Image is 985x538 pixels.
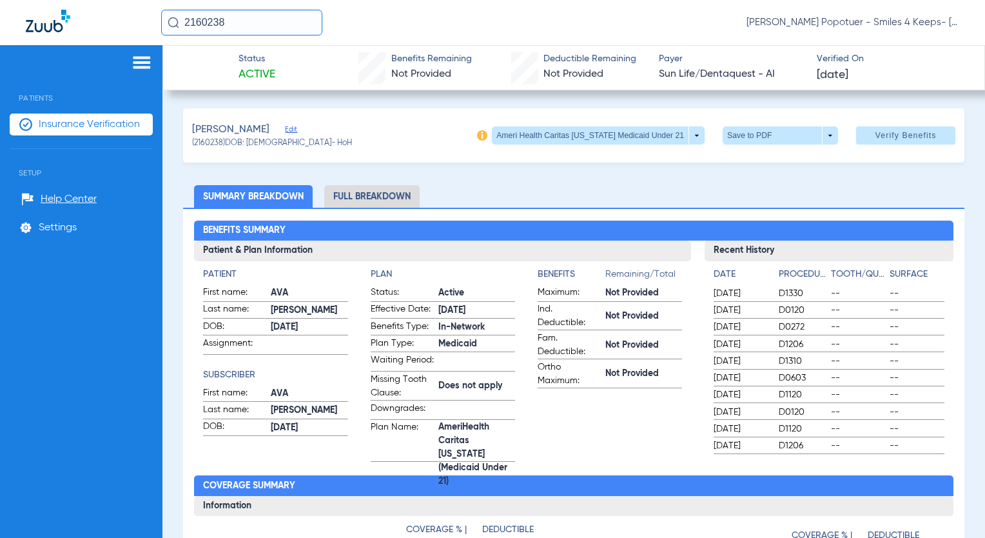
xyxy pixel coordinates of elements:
[714,355,768,368] span: [DATE]
[714,423,768,435] span: [DATE]
[890,388,944,401] span: --
[41,193,97,206] span: Help Center
[203,386,266,402] span: First name:
[10,74,153,103] span: Patients
[203,368,347,382] h4: Subscriber
[285,125,297,137] span: Edit
[714,268,768,281] h4: Date
[438,321,515,334] span: In-Network
[779,406,826,419] span: D0120
[779,287,826,300] span: D1330
[723,126,838,144] button: Save to PDF
[714,268,768,286] app-breakdown-title: Date
[890,439,944,452] span: --
[271,304,347,317] span: [PERSON_NAME]
[538,286,601,301] span: Maximum:
[605,367,682,381] span: Not Provided
[890,304,944,317] span: --
[890,338,944,351] span: --
[371,268,515,281] h4: Plan
[543,52,636,66] span: Deductible Remaining
[538,268,605,281] h4: Benefits
[371,402,434,419] span: Downgrades:
[371,320,434,335] span: Benefits Type:
[543,69,603,79] span: Not Provided
[39,221,77,234] span: Settings
[779,388,826,401] span: D1120
[831,406,885,419] span: --
[779,355,826,368] span: D1310
[779,268,826,286] app-breakdown-title: Procedure
[779,423,826,435] span: D1120
[890,321,944,334] span: --
[39,118,140,131] span: Insurance Verification
[714,338,768,351] span: [DATE]
[391,69,451,79] span: Not Provided
[779,321,826,334] span: D0272
[779,338,826,351] span: D1206
[192,122,269,138] span: [PERSON_NAME]
[831,355,885,368] span: --
[890,406,944,419] span: --
[203,268,347,281] h4: Patient
[714,304,768,317] span: [DATE]
[438,304,515,317] span: [DATE]
[746,16,959,29] span: [PERSON_NAME] Popotuer - Smiles 4 Keeps- [GEOGRAPHIC_DATA] | Abra Dental
[890,372,944,384] span: --
[239,52,275,66] span: Status
[817,52,964,66] span: Verified On
[371,286,434,301] span: Status:
[605,286,682,300] span: Not Provided
[438,448,515,461] span: AmeriHealth Caritas [US_STATE] (Medicaid Under 21)
[538,268,605,286] app-breakdown-title: Benefits
[831,304,885,317] span: --
[438,286,515,300] span: Active
[371,337,434,352] span: Plan Type:
[271,321,347,334] span: [DATE]
[371,373,434,400] span: Missing Tooth Clause:
[779,304,826,317] span: D0120
[26,10,70,32] img: Zuub Logo
[203,337,266,354] span: Assignment:
[271,421,347,435] span: [DATE]
[438,379,515,393] span: Does not apply
[605,268,682,286] span: Remaining/Total
[890,423,944,435] span: --
[714,439,768,452] span: [DATE]
[831,338,885,351] span: --
[714,406,768,419] span: [DATE]
[538,361,601,388] span: Ortho Maximum:
[168,17,179,28] img: Search Icon
[161,10,322,35] input: Search for patients
[21,193,97,206] a: Help Center
[831,268,885,281] h4: Tooth/Quad
[890,268,944,281] h4: Surface
[856,126,955,144] button: Verify Benefits
[194,475,953,496] h2: Coverage Summary
[890,268,944,286] app-breakdown-title: Surface
[714,388,768,401] span: [DATE]
[192,138,352,150] span: (2160238) DOB: [DEMOGRAPHIC_DATA] - HoH
[239,66,275,83] span: Active
[538,303,601,330] span: Ind. Deductible:
[438,337,515,351] span: Medicaid
[203,420,266,435] span: DOB:
[921,476,985,538] iframe: Chat Widget
[203,286,266,301] span: First name:
[659,52,806,66] span: Payer
[714,287,768,300] span: [DATE]
[10,149,153,177] span: Setup
[194,221,953,241] h2: Benefits Summary
[779,268,826,281] h4: Procedure
[203,303,266,318] span: Last name:
[779,439,826,452] span: D1206
[831,287,885,300] span: --
[324,185,420,208] li: Full Breakdown
[831,388,885,401] span: --
[492,126,705,144] button: Ameri Health Caritas [US_STATE] Medicaid Under 21
[831,439,885,452] span: --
